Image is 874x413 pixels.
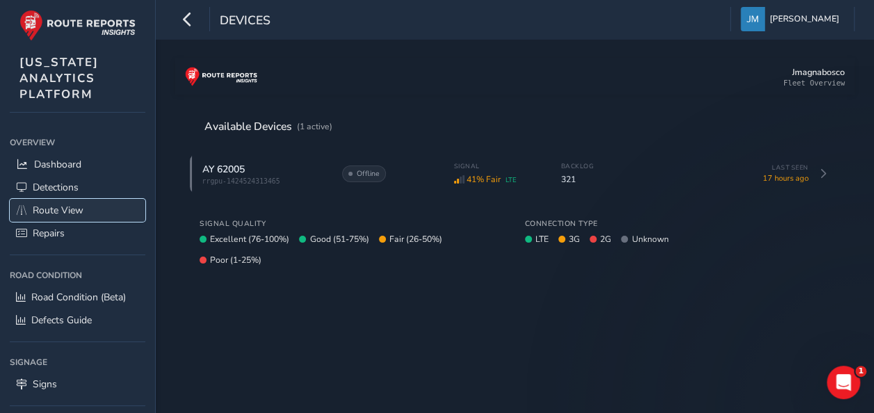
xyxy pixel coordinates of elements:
[310,234,369,245] span: Good (51-75%)
[741,7,765,31] img: diamond-layout
[10,199,145,222] a: Route View
[10,309,145,332] a: Defects Guide
[827,366,860,399] iframe: Intercom live chat
[31,314,92,327] span: Defects Guide
[741,7,844,31] button: [PERSON_NAME]
[467,174,501,185] span: 41% Fair
[200,218,505,229] div: Signal Quality
[202,163,245,176] span: AY 62005
[535,234,549,245] span: LTE
[770,7,839,31] span: [PERSON_NAME]
[855,366,866,377] span: 1
[10,265,145,286] div: Road Condition
[33,204,83,217] span: Route View
[33,227,65,240] span: Repairs
[10,176,145,199] a: Detections
[210,234,289,245] span: Excellent (76-100%)
[10,286,145,309] a: Road Condition (Beta)
[561,174,594,185] span: 321
[220,12,270,31] span: Devices
[389,234,442,245] span: Fair (26-50%)
[792,66,845,78] div: Jmagnabosco
[525,218,831,229] div: Connection Type
[505,175,517,184] span: LTE
[561,162,594,170] span: Backlog
[31,291,126,304] span: Road Condition (Beta)
[454,162,551,170] span: Signal
[33,181,79,194] span: Detections
[357,168,380,179] span: Offline
[185,67,257,86] img: rr logo
[600,234,611,245] span: 2G
[204,119,332,134] div: Available Devices
[10,222,145,245] a: Repairs
[632,234,669,245] span: Unknown
[33,378,57,391] span: Signs
[210,254,261,266] span: Poor (1-25%)
[297,121,332,132] span: (1 active)
[739,163,809,172] span: Last Seen
[34,158,81,171] span: Dashboard
[19,54,99,102] span: [US_STATE] ANALYTICS PLATFORM
[783,79,845,87] div: Fleet Overview
[10,153,145,176] a: Dashboard
[10,352,145,373] div: Signage
[10,373,145,396] a: Signs
[202,177,327,185] span: rrgpu-1424524313465
[19,10,136,41] img: rr logo
[10,132,145,153] div: Overview
[569,234,580,245] span: 3G
[739,173,809,184] span: 17 hours ago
